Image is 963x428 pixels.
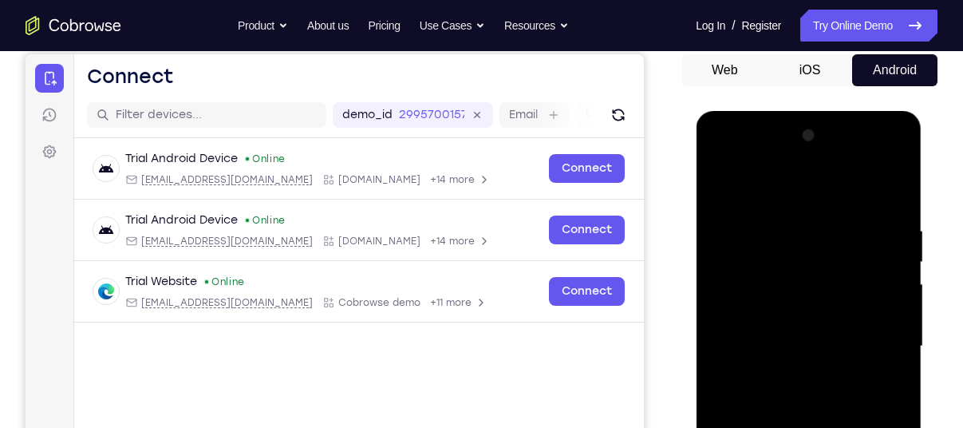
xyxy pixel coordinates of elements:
div: Email [100,180,287,193]
a: Connect [523,100,599,129]
div: Trial Android Device [100,97,212,113]
button: Use Cases [420,10,485,42]
span: Cobrowse demo [313,242,395,255]
div: App [297,119,395,132]
a: Register [742,10,781,42]
a: Log In [696,10,725,42]
div: Trial Website [100,220,172,236]
span: +11 more [405,242,446,255]
div: App [297,242,395,255]
button: Web [682,54,768,86]
div: New devices found. [220,103,223,106]
div: Email [100,119,287,132]
span: Cobrowse.io [313,119,395,132]
span: android@example.com [116,180,287,193]
button: Product [238,10,288,42]
span: Cobrowse.io [313,180,395,193]
div: Email [100,242,287,255]
span: +14 more [405,119,449,132]
div: Open device details [49,145,618,207]
div: App [297,180,395,193]
button: iOS [768,54,853,86]
span: android@example.com [116,119,287,132]
div: Online [219,98,260,111]
span: / [732,16,735,35]
div: Trial Android Device [100,158,212,174]
a: Go to the home page [26,16,121,35]
div: Open device details [49,84,618,145]
a: Try Online Demo [800,10,937,42]
div: Open device details [49,207,618,268]
a: Connect [523,223,599,252]
div: New devices found. [180,226,183,229]
span: web@example.com [116,242,287,255]
span: +14 more [405,180,449,193]
div: New devices found. [220,164,223,168]
div: Online [219,160,260,172]
button: Android [852,54,937,86]
a: About us [307,10,349,42]
button: Resources [504,10,569,42]
a: Connect [523,161,599,190]
div: Online [178,221,219,234]
a: Pricing [368,10,400,42]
